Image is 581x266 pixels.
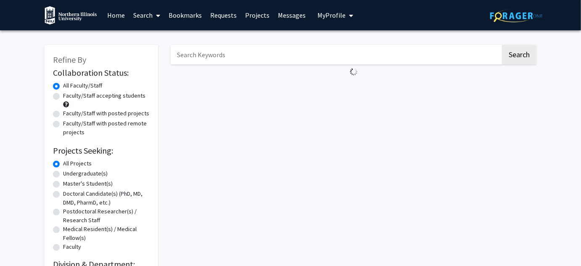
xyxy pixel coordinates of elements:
iframe: Chat [6,228,36,260]
img: ForagerOne Logo [490,9,543,22]
label: Master's Student(s) [63,179,113,188]
label: Medical Resident(s) / Medical Fellow(s) [63,225,150,242]
h2: Collaboration Status: [53,68,150,78]
label: Faculty/Staff with posted projects [63,109,149,118]
a: Search [129,0,164,30]
img: Loading [346,64,361,79]
label: Faculty/Staff accepting students [63,91,145,100]
h2: Projects Seeking: [53,146,150,156]
span: My Profile [317,11,346,19]
a: Messages [274,0,310,30]
label: Undergraduate(s) [63,169,108,178]
img: Northern Illinois University Logo [45,6,97,25]
label: All Faculty/Staff [63,81,102,90]
label: All Projects [63,159,92,168]
input: Search Keywords [171,45,501,64]
label: Faculty/Staff with posted remote projects [63,119,150,137]
label: Faculty [63,242,81,251]
a: Home [103,0,129,30]
a: Requests [206,0,241,30]
a: Projects [241,0,274,30]
button: Search [502,45,536,64]
label: Postdoctoral Researcher(s) / Research Staff [63,207,150,225]
label: Doctoral Candidate(s) (PhD, MD, DMD, PharmD, etc.) [63,189,150,207]
span: Refine By [53,54,86,65]
a: Bookmarks [164,0,206,30]
nav: Page navigation [171,79,536,98]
